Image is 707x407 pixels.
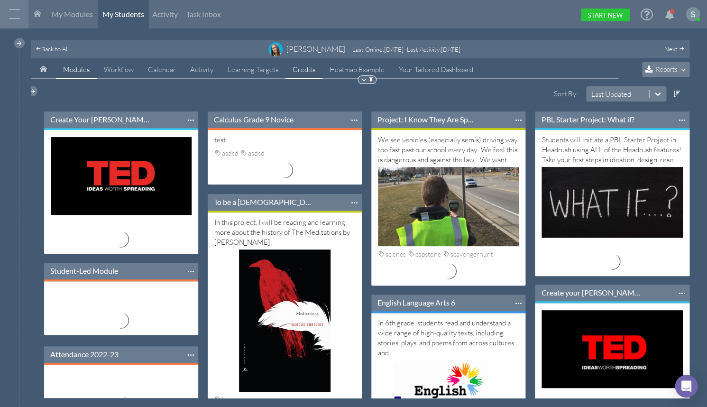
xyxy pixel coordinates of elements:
[239,250,330,392] img: summary thumbnail
[675,375,698,398] div: Open Intercom Messenger
[392,61,480,79] a: Your Tailored Dashboard
[642,62,689,77] button: Reports
[655,65,677,73] span: Reports
[581,9,630,21] a: Start New
[214,148,240,159] div: asdsd
[186,9,221,18] span: Task Inbox
[377,114,477,125] a: Project: I Know They Are Speeding
[408,249,443,260] div: capstone
[378,249,408,260] div: science
[50,349,119,360] a: Attendance 2022-23
[268,42,283,56] img: image
[86,311,156,330] img: Loading...
[542,310,682,388] img: summary thumbnail
[377,297,455,308] a: English Language Arts 6
[541,114,634,125] a: PBL Starter Project: What if?
[104,65,134,74] span: Workflow
[286,44,345,54] div: [PERSON_NAME]
[228,65,278,74] span: Learning Targets
[214,217,355,389] div: In this project, I will be reading and learning more about the history of The Meditations by [PER...
[50,114,149,125] a: Create Your [PERSON_NAME] Talk-----
[214,114,294,125] a: Calculus Grade 9 Novice
[536,89,580,99] label: Sort By:
[36,44,69,54] a: Back to All
[214,394,239,405] div: book
[240,148,266,159] div: asdsd
[367,76,375,83] img: Pin to Top
[56,61,97,79] a: Modules
[378,167,519,246] img: summary thumbnail
[141,61,183,79] a: Calendar
[148,65,176,74] span: Calendar
[50,266,118,276] a: Student-Led Module
[97,61,141,79] a: Workflow
[407,46,460,53] div: : [DATE]
[577,252,648,271] img: Loading...
[664,45,685,53] a: Next
[249,160,320,180] img: Loading...
[591,89,631,99] div: Last Updated
[407,46,440,53] span: Last Activity
[352,46,383,53] span: Last Online
[285,61,322,79] a: Credits
[102,9,144,18] span: My Students
[52,9,93,18] span: My Modules
[542,135,682,235] div: Students will initiate a PBL Starter Project in Headrush using ALL of the Headrush features! Take...
[183,61,220,79] a: Activity
[51,137,192,215] img: summary thumbnail
[664,45,678,53] span: Next
[63,65,90,74] span: Modules
[322,61,392,79] a: Heatmap Example
[214,135,355,145] div: test
[220,61,285,79] a: Learning Targets
[542,167,682,238] img: summary thumbnail
[152,9,178,18] span: Activity
[378,135,519,244] div: We see vehicles (especially semis) driving way too fast past our school every day. We feel this i...
[41,45,69,53] span: Back to All
[541,287,640,298] a: Create your [PERSON_NAME] Talk - Demo Crew
[190,65,213,74] span: Activity
[214,197,313,207] a: To be a [DEMOGRAPHIC_DATA]
[443,249,495,260] div: scavengerhunt
[352,46,407,53] div: : [DATE]
[86,230,156,249] img: Loading...
[413,261,484,281] img: Loading...
[686,7,700,21] img: ACg8ocKKX03B5h8i416YOfGGRvQH7qkhkMU_izt_hUWC0FdG_LDggA=s96-c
